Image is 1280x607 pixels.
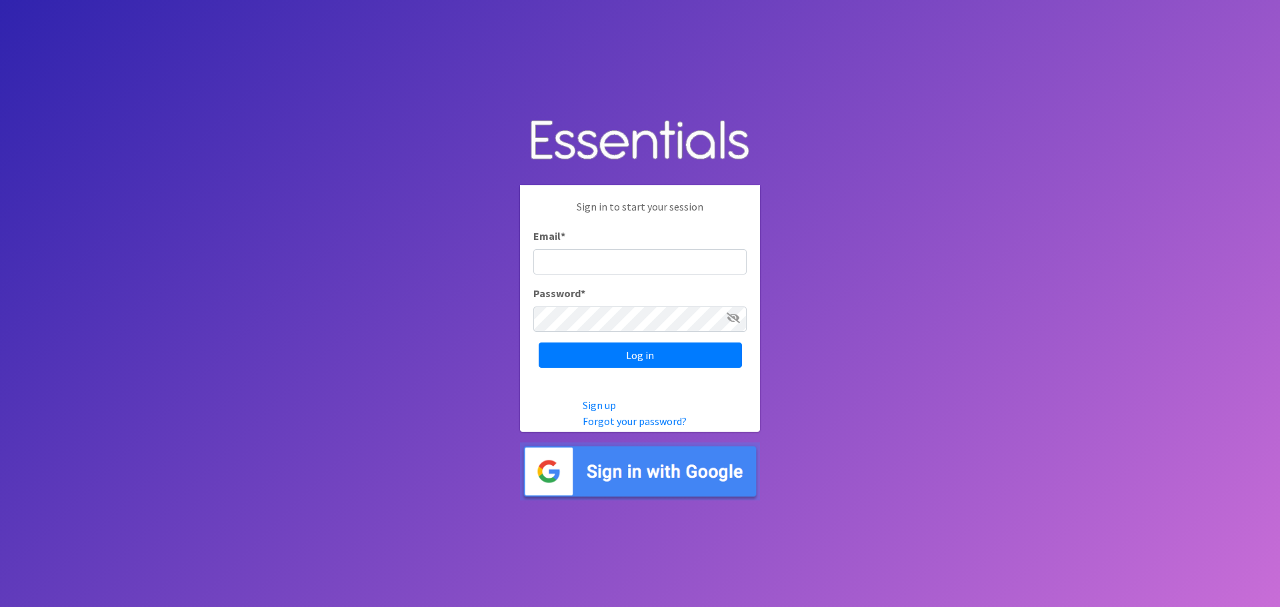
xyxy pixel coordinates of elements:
[533,228,565,244] label: Email
[539,342,742,368] input: Log in
[561,229,565,243] abbr: required
[583,414,687,428] a: Forgot your password?
[581,287,585,300] abbr: required
[533,199,747,228] p: Sign in to start your session
[520,107,760,175] img: Human Essentials
[533,285,585,301] label: Password
[583,398,616,412] a: Sign up
[520,442,760,500] img: Sign in with Google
